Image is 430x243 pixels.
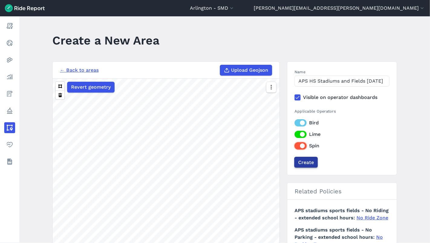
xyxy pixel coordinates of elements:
[295,208,389,221] span: APS stadiums sports fields - No Riding - extended school hours
[56,90,64,99] button: Delete
[294,157,318,168] input: Create
[287,183,397,200] h2: Related Policies
[295,94,389,101] label: Visible on operator dashboards
[295,76,389,87] input: Enter a name
[4,156,15,167] a: Datasets
[295,108,389,114] div: Applicable Operators
[4,139,15,150] a: Health
[5,4,45,12] img: Ride Report
[56,82,64,90] button: Polygon tool (p)
[295,142,389,149] label: Spin
[231,67,268,74] span: Upload Geojson
[52,32,159,49] h1: Create a New Area
[295,69,389,75] label: Name
[254,5,425,12] button: [PERSON_NAME][EMAIL_ADDRESS][PERSON_NAME][DOMAIN_NAME]
[4,88,15,99] a: Fees
[4,71,15,82] a: Analyze
[67,82,115,93] button: Revert geometry
[4,38,15,48] a: Realtime
[357,215,388,221] a: No Ride Zone
[60,67,99,74] a: ← Back to areas
[4,54,15,65] a: Heatmaps
[4,21,15,31] a: Report
[4,105,15,116] a: Policy
[295,227,376,240] span: APS stadiums sports fields - No Parking - extended school hours
[190,5,235,12] button: Arlington - SMD
[71,84,111,91] span: Revert geometry
[295,119,389,126] label: Bird
[4,122,15,133] a: Areas
[295,131,389,138] label: Lime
